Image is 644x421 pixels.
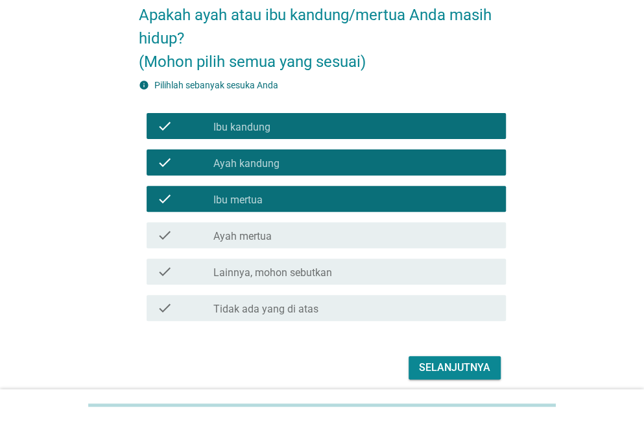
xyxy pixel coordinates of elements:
i: info [139,80,149,90]
label: Lainnya, mohon sebutkan [213,266,332,279]
label: Ibu mertua [213,194,263,207]
div: Selanjutnya [419,360,490,376]
i: check [157,118,173,134]
label: Pilihlah sebanyak sesuka Anda [154,80,278,90]
i: check [157,191,173,207]
i: check [157,155,173,170]
i: check [157,264,173,279]
label: Ayah kandung [213,157,280,170]
label: Ibu kandung [213,121,270,134]
label: Ayah mertua [213,230,272,243]
i: check [157,227,173,243]
i: check [157,300,173,316]
button: Selanjutnya [409,356,501,379]
label: Tidak ada yang di atas [213,303,318,316]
